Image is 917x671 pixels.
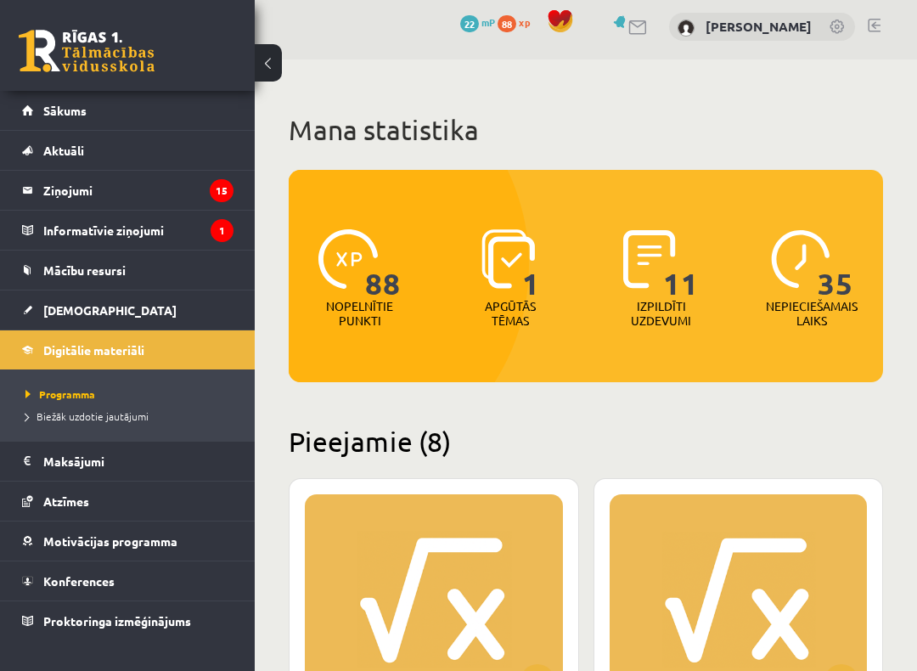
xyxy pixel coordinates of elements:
a: Biežāk uzdotie jautājumi [25,409,238,424]
h1: Mana statistika [289,113,883,147]
span: 88 [498,15,516,32]
span: Digitālie materiāli [43,342,144,358]
a: Motivācijas programma [22,522,233,561]
p: Apgūtās tēmas [477,299,543,328]
span: Biežāk uzdotie jautājumi [25,409,149,423]
legend: Informatīvie ziņojumi [43,211,233,250]
p: Izpildīti uzdevumi [628,299,695,328]
span: [DEMOGRAPHIC_DATA] [43,302,177,318]
img: icon-clock-7be60019b62300814b6bd22b8e044499b485619524d84068768e800edab66f18.svg [771,229,830,289]
span: 1 [522,229,540,299]
a: Sākums [22,91,233,130]
a: Aktuāli [22,131,233,170]
legend: Maksājumi [43,442,233,481]
span: Programma [25,387,95,401]
span: 88 [365,229,401,299]
span: Sākums [43,103,87,118]
span: Aktuāli [43,143,84,158]
a: Maksājumi [22,442,233,481]
img: icon-xp-0682a9bc20223a9ccc6f5883a126b849a74cddfe5390d2b41b4391c66f2066e7.svg [318,229,378,289]
img: icon-completed-tasks-ad58ae20a441b2904462921112bc710f1caf180af7a3daa7317a5a94f2d26646.svg [623,229,676,289]
span: 35 [818,229,853,299]
i: 1 [211,219,233,242]
img: Eva Rozīte [678,20,695,37]
a: Proktoringa izmēģinājums [22,601,233,640]
a: Atzīmes [22,482,233,521]
a: 88 xp [498,15,538,29]
a: Mācību resursi [22,251,233,290]
a: Konferences [22,561,233,601]
span: Konferences [43,573,115,589]
span: mP [481,15,495,29]
a: Rīgas 1. Tālmācības vidusskola [19,30,155,72]
span: xp [519,15,530,29]
a: [PERSON_NAME] [706,18,812,35]
a: Programma [25,386,238,402]
span: Atzīmes [43,493,89,509]
h2: Pieejamie (8) [289,425,883,458]
a: Digitālie materiāli [22,330,233,369]
span: Proktoringa izmēģinājums [43,613,191,629]
span: Mācību resursi [43,262,126,278]
p: Nopelnītie punkti [326,299,393,328]
span: Motivācijas programma [43,533,177,549]
img: icon-learned-topics-4a711ccc23c960034f471b6e78daf4a3bad4a20eaf4de84257b87e66633f6470.svg [481,229,535,289]
a: [DEMOGRAPHIC_DATA] [22,290,233,330]
span: 11 [663,229,699,299]
a: Informatīvie ziņojumi1 [22,211,233,250]
span: 22 [460,15,479,32]
a: 22 mP [460,15,495,29]
i: 15 [210,179,233,202]
legend: Ziņojumi [43,171,233,210]
p: Nepieciešamais laiks [766,299,858,328]
a: Ziņojumi15 [22,171,233,210]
